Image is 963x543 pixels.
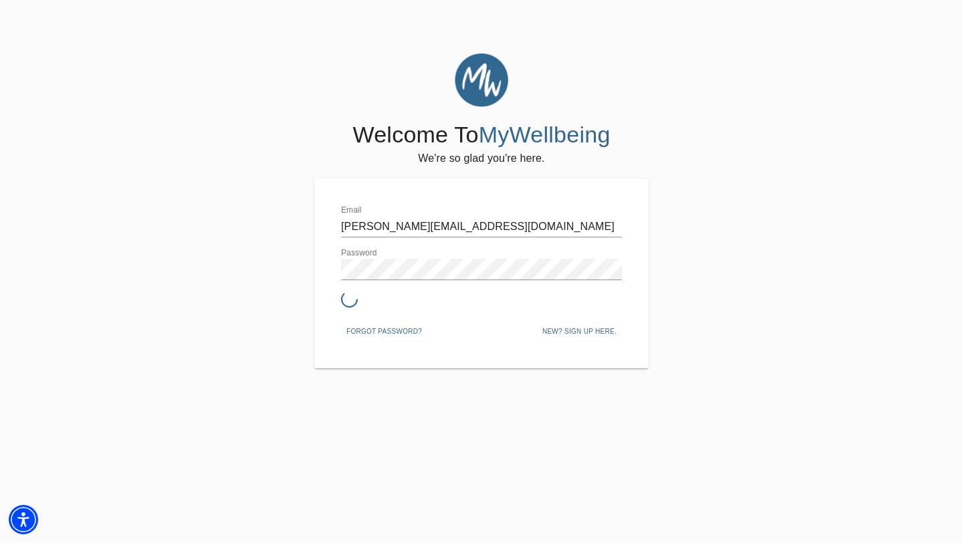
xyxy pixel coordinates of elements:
[418,149,544,168] h6: We're so glad you're here.
[9,505,38,534] div: Accessibility Menu
[341,207,362,215] label: Email
[542,326,617,338] span: New? Sign up here.
[341,325,427,336] a: Forgot password?
[479,122,611,147] span: MyWellbeing
[537,322,622,342] button: New? Sign up here.
[341,322,427,342] button: Forgot password?
[341,249,377,257] label: Password
[455,53,508,107] img: MyWellbeing
[346,326,422,338] span: Forgot password?
[352,121,610,149] h4: Welcome To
